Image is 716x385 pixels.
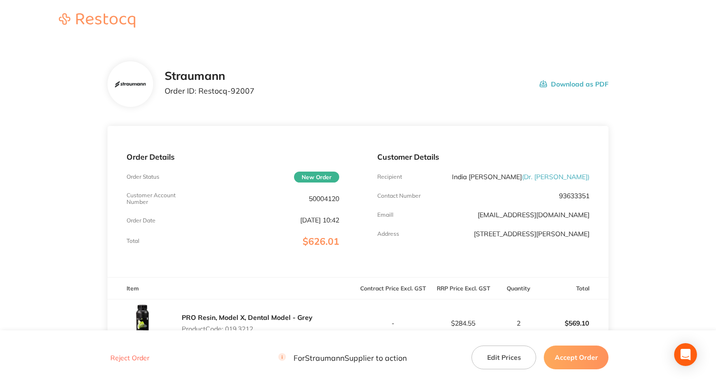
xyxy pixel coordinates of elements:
[278,353,407,362] p: For Straumann Supplier to action
[428,277,498,299] th: RRP Price Excl. GST
[474,230,589,238] p: [STREET_ADDRESS][PERSON_NAME]
[359,319,428,327] p: -
[452,173,589,181] p: India [PERSON_NAME]
[182,325,313,333] p: Product Code: 019.3212
[377,153,590,161] p: Customer Details
[559,192,589,200] p: 93633351
[127,153,339,161] p: Order Details
[165,69,255,83] h2: Straumann
[115,81,146,88] img: bzhvd2E3Zw
[127,217,156,224] p: Order Date
[471,346,536,369] button: Edit Prices
[377,192,421,199] p: Contact Number
[165,87,255,95] p: Order ID: Restocq- 92007
[127,299,174,347] img: dzhmazVyYQ
[499,319,538,327] p: 2
[429,319,498,327] p: $284.55
[539,277,609,299] th: Total
[303,235,339,247] span: $626.01
[377,173,402,180] p: Recipient
[544,346,608,369] button: Accept Order
[539,312,608,335] p: $569.10
[539,69,608,99] button: Download as PDF
[127,238,139,244] p: Total
[294,172,339,183] span: New Order
[49,13,145,28] img: Restocq logo
[377,212,393,218] p: Emaill
[108,277,358,299] th: Item
[377,231,399,237] p: Address
[522,173,589,181] span: ( Dr. [PERSON_NAME] )
[309,195,339,202] p: 50004120
[300,216,339,224] p: [DATE] 10:42
[358,277,428,299] th: Contract Price Excl. GST
[478,211,589,219] a: [EMAIL_ADDRESS][DOMAIN_NAME]
[182,313,313,322] a: PRO Resin, Model X, Dental Model - Grey
[674,343,697,366] div: Open Intercom Messenger
[127,173,159,180] p: Order Status
[127,192,197,205] p: Customer Account Number
[49,13,145,29] a: Restocq logo
[498,277,538,299] th: Quantity
[108,354,152,362] button: Reject Order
